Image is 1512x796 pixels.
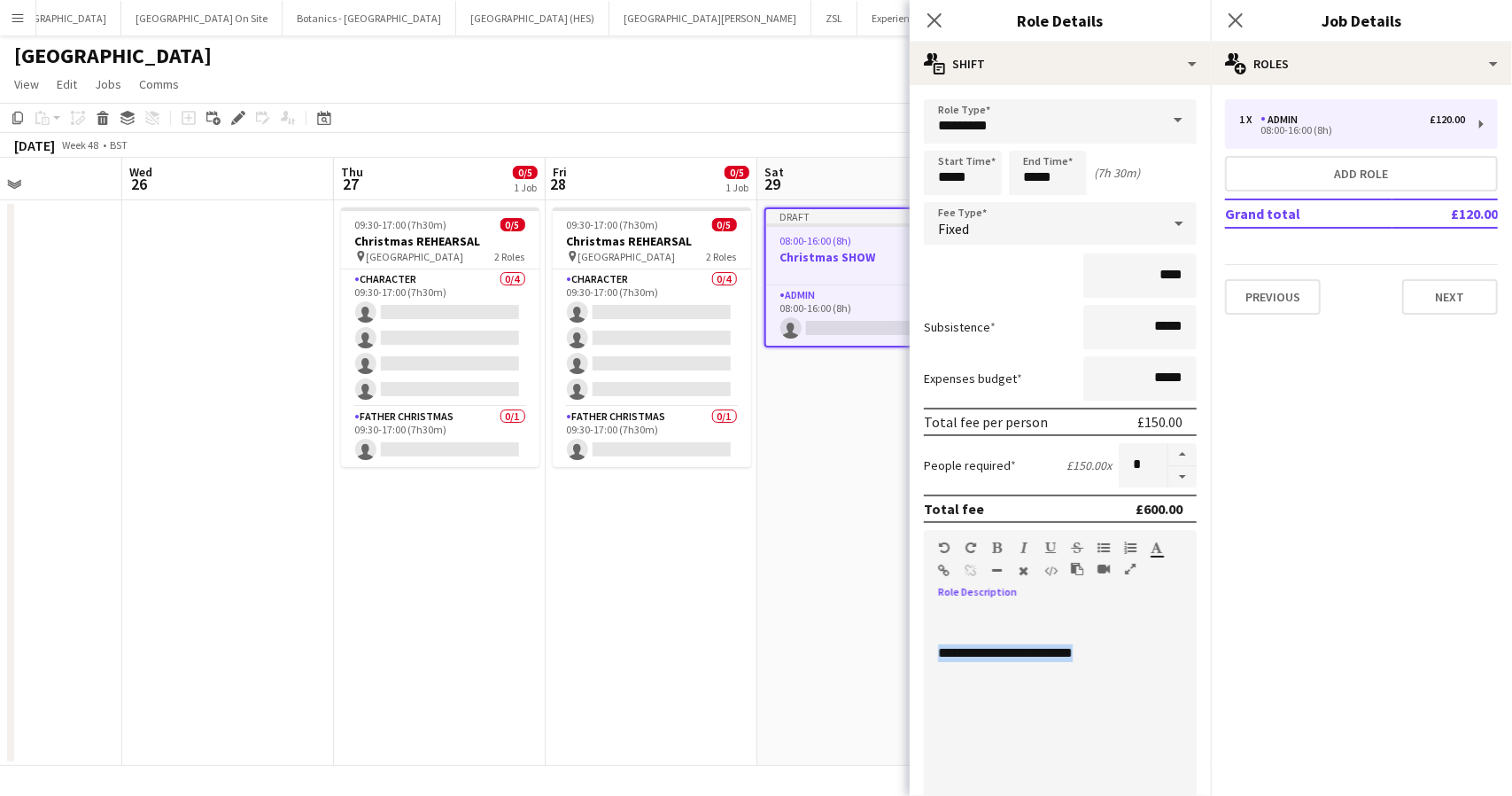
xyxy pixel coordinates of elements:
[725,181,748,194] div: 1 Job
[965,541,977,555] button: Redo
[1018,564,1030,578] button: Clear Formatting
[762,174,784,194] span: 29
[1168,466,1197,488] button: Decrease
[50,73,84,96] a: Edit
[58,138,103,152] span: Week 48
[283,1,456,35] button: Botanics - [GEOGRAPHIC_DATA]
[991,564,1004,578] button: Horizontal Line
[341,164,363,180] span: Thu
[338,174,363,194] span: 27
[1018,541,1030,555] button: Italic
[341,233,539,249] h3: Christmas REHEARSAL
[88,73,128,96] a: Jobs
[139,76,179,92] span: Comms
[938,564,950,578] button: Insert Link
[938,541,950,555] button: Undo
[553,269,751,407] app-card-role: Character0/409:30-17:00 (7h30m)
[938,220,969,238] span: Fixed
[1402,279,1498,315] button: Next
[910,9,1211,32] h3: Role Details
[991,541,1004,555] button: Bold
[712,218,737,231] span: 0/5
[811,1,857,35] button: ZSL
[367,250,464,263] span: [GEOGRAPHIC_DATA]
[780,234,852,247] span: 08:00-16:00 (8h)
[456,1,609,35] button: [GEOGRAPHIC_DATA] (HES)
[1239,113,1260,126] div: 1 x
[513,166,538,179] span: 0/5
[1430,113,1465,126] div: £120.00
[764,207,963,347] app-job-card: Draft08:00-16:00 (8h)0/1Christmas SHOW1 RoleAdmin0/108:00-16:00 (8h)
[553,233,751,249] h3: Christmas REHEARSAL
[707,250,737,263] span: 2 Roles
[550,174,567,194] span: 28
[725,166,749,179] span: 0/5
[341,269,539,407] app-card-role: Character0/409:30-17:00 (7h30m)
[1071,541,1083,555] button: Strikethrough
[1225,279,1321,315] button: Previous
[132,73,186,96] a: Comms
[1260,113,1305,126] div: Admin
[500,218,525,231] span: 0/5
[553,207,751,467] app-job-card: 09:30-17:00 (7h30m)0/5Christmas REHEARSAL [GEOGRAPHIC_DATA]2 RolesCharacter0/409:30-17:00 (7h30m)...
[924,413,1048,431] div: Total fee per person
[57,76,77,92] span: Edit
[766,285,961,346] app-card-role: Admin0/108:00-16:00 (8h)
[1044,541,1057,555] button: Underline
[1137,413,1182,431] div: £150.00
[1124,541,1136,555] button: Ordered List
[1124,562,1136,576] button: Fullscreen
[1097,541,1110,555] button: Unordered List
[127,174,152,194] span: 26
[1168,443,1197,466] button: Increase
[1211,43,1512,85] div: Roles
[1151,541,1163,555] button: Text Color
[857,1,996,35] button: Experiences by Wembley
[514,181,537,194] div: 1 Job
[129,164,152,180] span: Wed
[910,43,1211,85] div: Shift
[1225,199,1392,228] td: Grand total
[924,371,1022,386] label: Expenses budget
[1066,457,1112,473] div: £150.00 x
[1392,199,1498,228] td: £120.00
[553,164,567,180] span: Fri
[14,43,212,69] h1: [GEOGRAPHIC_DATA]
[1136,500,1182,518] div: £600.00
[1071,562,1083,576] button: Paste as plain text
[553,407,751,467] app-card-role: Father Christmas0/109:30-17:00 (7h30m)
[1225,156,1498,191] button: Add role
[1044,564,1057,578] button: HTML Code
[609,1,811,35] button: [GEOGRAPHIC_DATA][PERSON_NAME]
[95,76,121,92] span: Jobs
[355,218,447,231] span: 09:30-17:00 (7h30m)
[766,209,961,223] div: Draft
[1211,9,1512,32] h3: Job Details
[341,407,539,467] app-card-role: Father Christmas0/109:30-17:00 (7h30m)
[578,250,676,263] span: [GEOGRAPHIC_DATA]
[14,137,55,154] div: [DATE]
[14,76,39,92] span: View
[495,250,525,263] span: 2 Roles
[924,500,984,518] div: Total fee
[924,319,996,335] label: Subsistence
[341,207,539,467] app-job-card: 09:30-17:00 (7h30m)0/5Christmas REHEARSAL [GEOGRAPHIC_DATA]2 RolesCharacter0/409:30-17:00 (7h30m)...
[110,138,128,152] div: BST
[764,164,784,180] span: Sat
[121,1,283,35] button: [GEOGRAPHIC_DATA] On Site
[7,73,46,96] a: View
[924,457,1016,473] label: People required
[1239,126,1465,135] div: 08:00-16:00 (8h)
[1097,562,1110,576] button: Insert video
[1094,165,1140,181] div: (7h 30m)
[567,218,659,231] span: 09:30-17:00 (7h30m)
[766,249,961,265] h3: Christmas SHOW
